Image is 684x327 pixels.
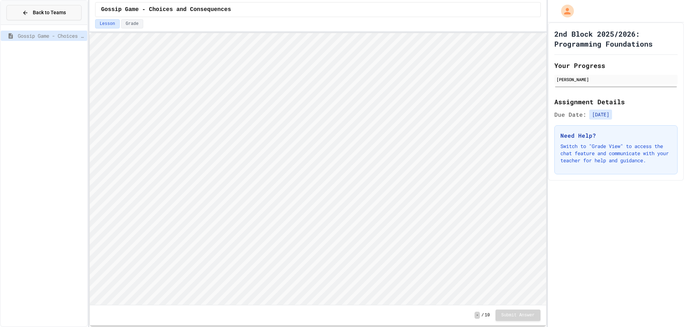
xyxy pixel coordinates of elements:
[101,5,231,14] span: Gossip Game - Choices and Consequences
[560,131,672,140] h3: Need Help?
[90,33,546,305] iframe: Snap! Programming Environment
[556,76,675,83] div: [PERSON_NAME]
[481,312,484,318] span: /
[589,110,612,120] span: [DATE]
[6,5,82,20] button: Back to Teams
[554,60,678,70] h2: Your Progress
[560,143,672,164] p: Switch to "Grade View" to access the chat feature and communicate with your teacher for help and ...
[554,110,586,119] span: Due Date:
[475,312,480,319] span: -
[554,3,576,19] div: My Account
[554,97,678,107] h2: Assignment Details
[485,312,490,318] span: 10
[95,19,120,28] button: Lesson
[554,29,678,49] h1: 2nd Block 2025/2026: Programming Foundations
[496,310,540,321] button: Submit Answer
[501,312,535,318] span: Submit Answer
[18,32,84,39] span: Gossip Game - Choices and Consequences
[33,9,66,16] span: Back to Teams
[121,19,143,28] button: Grade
